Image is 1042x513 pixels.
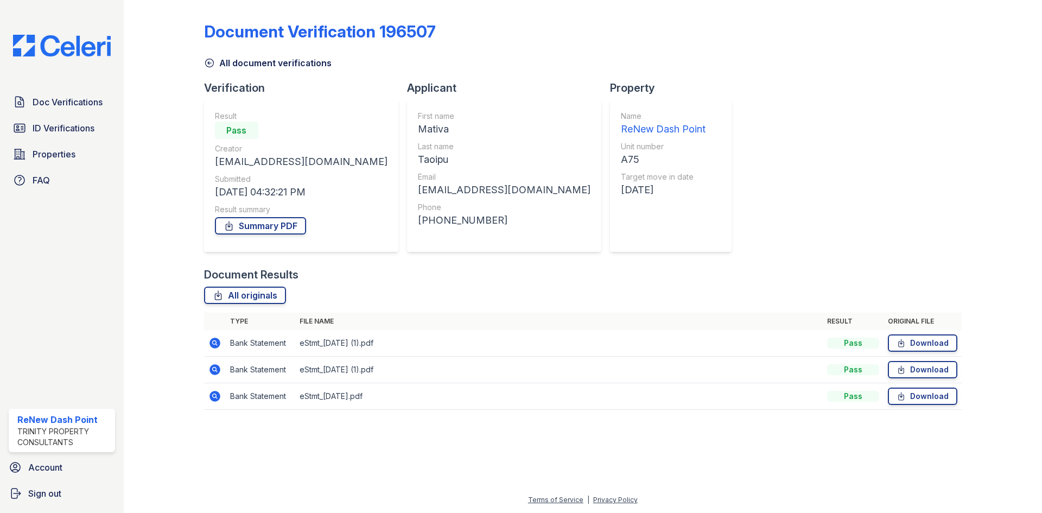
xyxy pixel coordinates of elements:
div: A75 [621,152,706,167]
td: eStmt_[DATE].pdf [295,383,823,410]
div: | [587,496,589,504]
a: FAQ [9,169,115,191]
div: ReNew Dash Point [17,413,111,426]
a: Summary PDF [215,217,306,235]
div: [DATE] [621,182,706,198]
a: All document verifications [204,56,332,69]
a: Sign out [4,483,119,504]
a: Download [888,361,957,378]
div: Pass [215,122,258,139]
div: Verification [204,80,407,96]
a: Account [4,457,119,478]
td: eStmt_[DATE] (1).pdf [295,357,823,383]
div: [EMAIL_ADDRESS][DOMAIN_NAME] [418,182,590,198]
div: Document Results [204,267,298,282]
div: Unit number [621,141,706,152]
div: Email [418,172,590,182]
span: Account [28,461,62,474]
th: Result [823,313,884,330]
div: Last name [418,141,590,152]
div: [PHONE_NUMBER] [418,213,590,228]
div: Creator [215,143,387,154]
div: Submitted [215,174,387,185]
a: Properties [9,143,115,165]
div: Document Verification 196507 [204,22,436,41]
div: Taoipu [418,152,590,167]
div: Name [621,111,706,122]
a: All originals [204,287,286,304]
div: Phone [418,202,590,213]
th: Type [226,313,295,330]
div: First name [418,111,590,122]
td: Bank Statement [226,330,295,357]
td: Bank Statement [226,383,295,410]
div: ReNew Dash Point [621,122,706,137]
a: Download [888,334,957,352]
iframe: chat widget [996,470,1031,502]
span: ID Verifications [33,122,94,135]
td: Bank Statement [226,357,295,383]
span: Doc Verifications [33,96,103,109]
div: [EMAIL_ADDRESS][DOMAIN_NAME] [215,154,387,169]
div: Target move in date [621,172,706,182]
a: Download [888,388,957,405]
span: FAQ [33,174,50,187]
td: eStmt_[DATE] (1).pdf [295,330,823,357]
div: Trinity Property Consultants [17,426,111,448]
th: Original file [884,313,962,330]
div: Pass [827,338,879,349]
a: ID Verifications [9,117,115,139]
span: Sign out [28,487,61,500]
div: [DATE] 04:32:21 PM [215,185,387,200]
div: Result [215,111,387,122]
div: Result summary [215,204,387,215]
span: Properties [33,148,75,161]
div: Property [610,80,740,96]
th: File name [295,313,823,330]
div: Pass [827,391,879,402]
a: Name ReNew Dash Point [621,111,706,137]
div: Pass [827,364,879,375]
img: CE_Logo_Blue-a8612792a0a2168367f1c8372b55b34899dd931a85d93a1a3d3e32e68fde9ad4.png [4,35,119,56]
a: Privacy Policy [593,496,638,504]
div: Applicant [407,80,610,96]
a: Terms of Service [528,496,583,504]
a: Doc Verifications [9,91,115,113]
div: Mativa [418,122,590,137]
